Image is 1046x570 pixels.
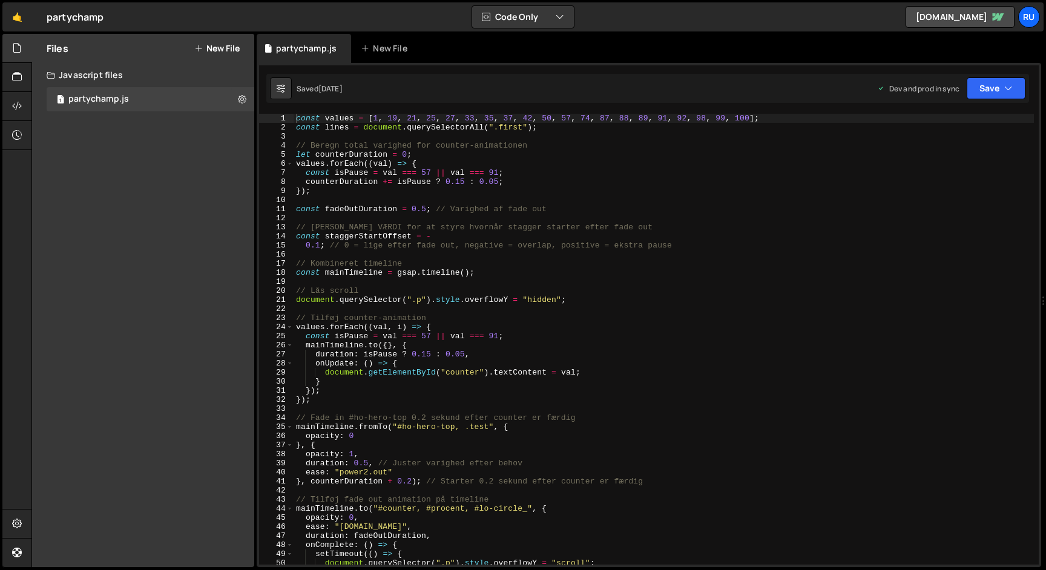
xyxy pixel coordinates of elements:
[259,304,294,313] div: 22
[47,42,68,55] h2: Files
[259,332,294,341] div: 25
[259,495,294,504] div: 43
[318,84,343,94] div: [DATE]
[259,459,294,468] div: 39
[259,477,294,486] div: 41
[361,42,412,54] div: New File
[259,468,294,477] div: 40
[259,241,294,250] div: 15
[1018,6,1040,28] a: Ru
[259,413,294,422] div: 34
[259,186,294,195] div: 9
[259,377,294,386] div: 30
[259,350,294,359] div: 27
[259,549,294,559] div: 49
[194,44,240,53] button: New File
[259,513,294,522] div: 45
[47,87,254,111] div: 16017/42893.js
[259,277,294,286] div: 19
[259,168,294,177] div: 7
[967,77,1025,99] button: Save
[259,341,294,350] div: 26
[259,177,294,186] div: 8
[259,150,294,159] div: 5
[259,295,294,304] div: 21
[259,323,294,332] div: 24
[906,6,1015,28] a: [DOMAIN_NAME]
[259,531,294,540] div: 47
[259,386,294,395] div: 31
[259,250,294,259] div: 16
[259,395,294,404] div: 32
[276,42,337,54] div: partychamp.js
[259,504,294,513] div: 44
[47,10,104,24] div: partychamp
[259,368,294,377] div: 29
[259,114,294,123] div: 1
[259,313,294,323] div: 23
[259,232,294,241] div: 14
[259,486,294,495] div: 42
[472,6,574,28] button: Code Only
[259,404,294,413] div: 33
[259,431,294,441] div: 36
[259,141,294,150] div: 4
[259,522,294,531] div: 46
[259,359,294,368] div: 28
[259,422,294,431] div: 35
[877,84,959,94] div: Dev and prod in sync
[259,159,294,168] div: 6
[259,259,294,268] div: 17
[259,223,294,232] div: 13
[259,205,294,214] div: 11
[32,63,254,87] div: Javascript files
[259,286,294,295] div: 20
[259,450,294,459] div: 38
[297,84,343,94] div: Saved
[259,559,294,568] div: 50
[259,268,294,277] div: 18
[259,195,294,205] div: 10
[68,94,129,105] div: partychamp.js
[2,2,32,31] a: 🤙
[259,132,294,141] div: 3
[259,214,294,223] div: 12
[259,123,294,132] div: 2
[259,540,294,549] div: 48
[259,441,294,450] div: 37
[57,96,64,105] span: 1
